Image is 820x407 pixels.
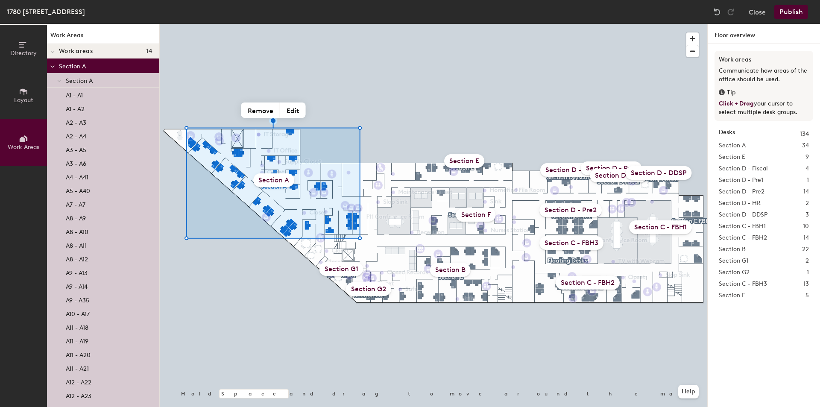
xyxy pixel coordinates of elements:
[59,48,93,55] span: Work areas
[241,102,280,118] button: Remove
[719,210,767,220] span: Section D - DDSP
[66,267,88,277] p: A9 - A13
[719,129,735,139] strong: Desks
[719,164,768,173] span: Section D - Fiscal
[66,144,86,154] p: A3 - A5
[146,48,152,55] span: 14
[803,222,809,231] span: 10
[590,169,647,182] div: Section D - HR
[66,171,88,181] p: A4 - A41
[66,363,89,372] p: A11 - A21
[66,240,87,249] p: A8 - A11
[280,102,306,118] button: Edit
[346,282,391,296] div: Section G2
[719,88,809,97] div: Tip
[805,164,809,173] span: 4
[805,199,809,208] span: 2
[540,163,606,177] div: Section D - Fiscal
[807,176,809,185] span: 1
[444,154,484,168] div: Section E
[66,376,91,386] p: A12 - A22
[719,268,750,277] span: Section G2
[66,335,88,345] p: A11 - A19
[59,60,152,71] p: Section A
[66,117,86,126] p: A2 - A3
[719,187,764,196] span: Section D - Pre2
[66,281,88,290] p: A9 - A14
[456,208,496,222] div: Section F
[713,8,721,16] img: Undo
[66,212,86,222] p: A8 - A9
[66,253,88,263] p: A8 - A12
[719,233,767,243] span: Section C - FBH2
[66,308,90,318] p: A10 - A17
[802,245,809,254] span: 22
[719,291,745,300] span: Section F
[66,226,88,236] p: A8 - A10
[66,349,91,359] p: A11 - A20
[749,5,766,19] button: Close
[719,199,761,208] span: Section D - HR
[66,294,89,304] p: A9 - A35
[719,245,746,254] span: Section B
[66,322,88,331] p: A11 - A18
[719,100,809,117] p: your cursor to select multiple desk groups.
[719,256,748,266] span: Section G1
[626,166,692,180] div: Section D - DDSP
[319,262,363,276] div: Section G1
[805,291,809,300] span: 5
[66,130,86,140] p: A2 - A4
[8,143,39,151] span: Work Areas
[803,279,809,289] span: 13
[539,203,602,217] div: Section D - Pre2
[719,279,767,289] span: Section C - FBH3
[802,141,809,150] span: 34
[66,390,91,400] p: A12 - A23
[10,50,37,57] span: Directory
[719,100,754,107] span: Click + Drag
[539,236,603,250] div: Section C - FBH3
[678,385,699,398] button: Help
[803,187,809,196] span: 14
[805,152,809,162] span: 9
[66,77,93,85] span: Section A
[14,97,33,104] span: Layout
[430,263,471,277] div: Section B
[774,5,808,19] button: Publish
[803,233,809,243] span: 14
[719,141,746,150] span: Section A
[805,210,809,220] span: 3
[719,152,745,162] span: Section E
[7,6,85,17] div: 1780 [STREET_ADDRESS]
[719,55,809,64] h3: Work areas
[719,67,809,84] p: Communicate how areas of the office should be used.
[800,129,809,139] span: 134
[253,173,294,187] div: Section A
[66,199,85,208] p: A7 - A7
[66,103,85,113] p: A1 - A2
[719,176,763,185] span: Section D - Pre1
[66,185,90,195] p: A5 - A40
[47,31,159,44] h1: Work Areas
[726,8,735,16] img: Redo
[581,161,642,175] div: Section D - Pre1
[807,268,809,277] span: 1
[556,276,620,290] div: Section C - FBH2
[629,220,692,234] div: Section C - FBH1
[66,158,86,167] p: A3 - A6
[805,256,809,266] span: 2
[719,222,766,231] span: Section C - FBH1
[708,24,820,44] h1: Floor overview
[66,89,83,99] p: A1 - A1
